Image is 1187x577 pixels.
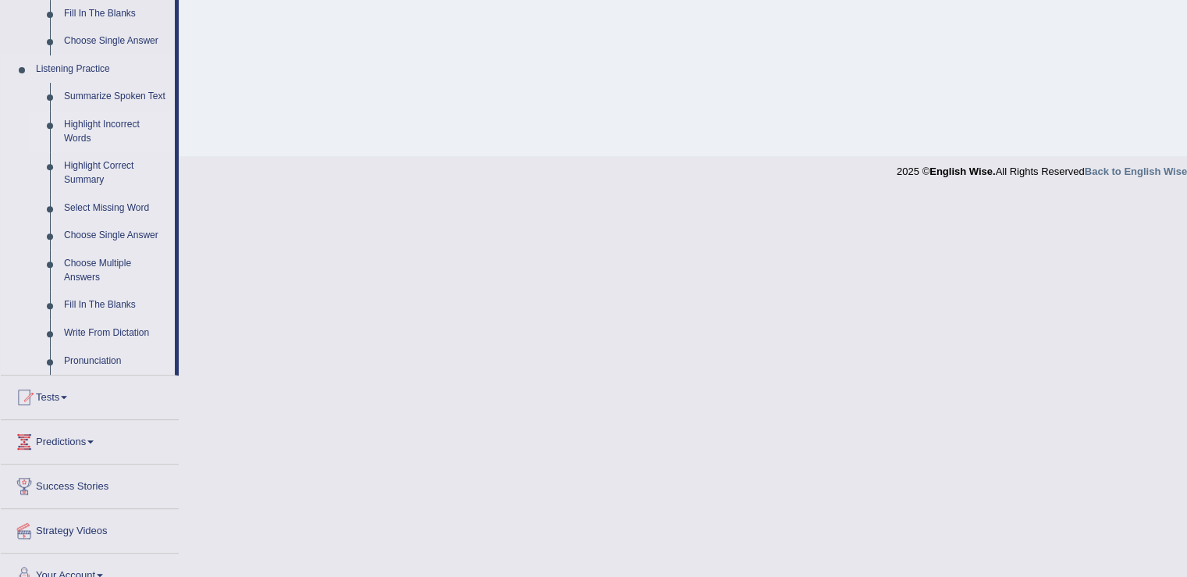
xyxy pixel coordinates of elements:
[1,376,179,415] a: Tests
[57,319,175,347] a: Write From Dictation
[57,250,175,291] a: Choose Multiple Answers
[57,291,175,319] a: Fill In The Blanks
[57,27,175,55] a: Choose Single Answer
[57,347,175,376] a: Pronunciation
[29,55,175,84] a: Listening Practice
[1085,166,1187,177] a: Back to English Wise
[1,509,179,548] a: Strategy Videos
[1,465,179,504] a: Success Stories
[1,420,179,459] a: Predictions
[57,152,175,194] a: Highlight Correct Summary
[57,83,175,111] a: Summarize Spoken Text
[57,194,175,223] a: Select Missing Word
[57,111,175,152] a: Highlight Incorrect Words
[897,156,1187,179] div: 2025 © All Rights Reserved
[57,222,175,250] a: Choose Single Answer
[929,166,995,177] strong: English Wise.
